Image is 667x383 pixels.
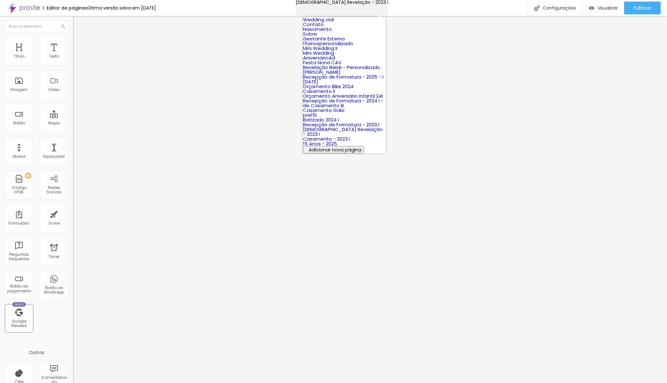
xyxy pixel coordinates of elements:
a: Nascimento [303,26,332,32]
div: Divisor [13,154,25,159]
div: Novo [12,302,26,307]
div: Imagem [10,87,28,92]
div: Espaçador [43,154,65,159]
img: Icone [61,24,65,28]
div: Perguntas frequentes [6,252,31,261]
a: Casamento - 2023 I [303,136,350,142]
img: Icone [534,5,540,11]
div: Botão de pagamento [6,284,31,293]
div: Botão [13,121,25,125]
a: Festa Nona CAV [303,59,341,66]
a: Contato [303,21,324,28]
a: 15 Anos - 2025 [303,140,337,147]
div: Ícone [49,221,60,226]
span: Publicar [634,5,651,10]
input: Buscar elemento [5,21,68,32]
div: Mapa [48,121,60,125]
div: Código HTML [6,185,31,195]
a: [DATE] [303,78,318,85]
a: Recepção de Formatura - 2023 I [303,121,379,128]
div: Última versão salva em [DATE] [88,6,156,10]
a: pre15I [303,112,317,118]
div: Texto [49,54,59,59]
a: 15anospersonalizado [303,40,353,47]
a: Recepção de Formatura - 2025 - I [303,73,383,80]
img: view-1.svg [589,5,594,11]
a: Casamento Gabi [303,107,344,114]
a: Mini Wedding II [303,45,337,52]
span: Visualizar [597,5,618,10]
div: Título [14,54,24,59]
button: Visualizar [583,2,624,14]
span: Adicionar nova página [309,146,361,153]
div: Timer [49,254,59,259]
a: de Casamento III [303,102,344,109]
a: Mini Wedding [303,50,334,56]
div: Google Reviews [6,319,31,328]
a: Gestante Externo [303,35,345,42]
a: Orçamento Aniversário Infantil 24I [303,93,383,99]
a: Orçamento Bike 2024 [303,83,354,90]
div: Botão do WhatsApp [41,286,66,295]
a: Sobre [303,31,317,37]
div: Editor de páginas [43,6,88,10]
iframe: Editor [73,16,667,383]
div: Formulário [9,221,30,226]
a: Batizado 2024 I [303,116,339,123]
a: Casamento II [303,88,335,94]
a: Wedding civil [303,16,334,23]
div: Redes Sociais [41,185,66,195]
a: Recepção de Formatura - 2024 I - [303,97,383,104]
button: Publicar [624,2,661,14]
button: Adicionar nova página [303,146,364,153]
div: Vídeo [48,87,60,92]
a: AniversárioAd [303,54,335,61]
a: Revelação Bebê - Personalizado [PERSON_NAME] [303,64,380,75]
a: [DEMOGRAPHIC_DATA] Revelação - 2023 I [303,126,383,137]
